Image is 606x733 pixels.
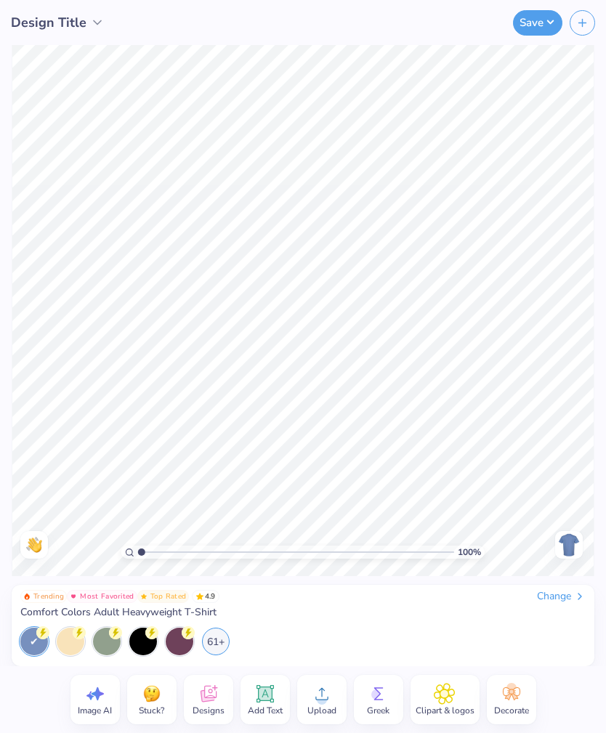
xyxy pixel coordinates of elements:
[367,705,389,716] span: Greek
[537,590,586,603] div: Change
[494,705,529,716] span: Decorate
[20,590,67,603] button: Badge Button
[20,606,217,619] span: Comfort Colors Adult Heavyweight T-Shirt
[248,705,283,716] span: Add Text
[80,593,134,600] span: Most Favorited
[140,593,148,600] img: Top Rated sort
[150,593,187,600] span: Top Rated
[458,546,481,559] span: 100 %
[70,593,77,600] img: Most Favorited sort
[416,705,474,716] span: Clipart & logos
[557,533,581,556] img: Back
[67,590,137,603] button: Badge Button
[23,593,31,600] img: Trending sort
[193,705,225,716] span: Designs
[78,705,112,716] span: Image AI
[202,628,230,655] div: 61+
[139,705,164,716] span: Stuck?
[11,13,86,33] span: Design Title
[307,705,336,716] span: Upload
[137,590,190,603] button: Badge Button
[141,683,163,705] img: Stuck?
[513,10,562,36] button: Save
[33,593,64,600] span: Trending
[192,590,219,603] span: 4.9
